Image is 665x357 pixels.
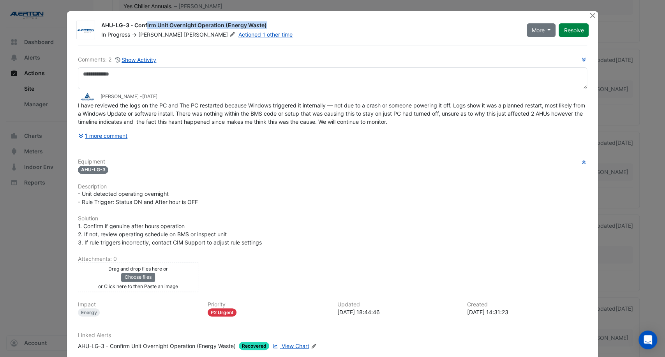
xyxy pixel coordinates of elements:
span: -> [132,31,137,38]
h6: Description [78,183,587,190]
h6: Attachments: 0 [78,256,587,262]
span: [PERSON_NAME] [138,31,182,38]
h6: Impact [78,301,198,308]
button: 1 more comment [78,129,128,142]
span: In Progress [101,31,130,38]
h6: Linked Alerts [78,332,587,339]
a: View Chart [271,342,309,350]
span: View Chart [282,343,309,349]
div: AHU-LG-3 - Confirm Unit Overnight Operation (Energy Waste) [78,342,236,350]
small: Drag and drop files here or [108,266,168,272]
img: Alerton [77,26,95,34]
span: 2025-08-11 18:44:46 [142,93,157,99]
span: 1. Confirm if genuine after hours operation 2. If not, review operating schedule on BMS or inspec... [78,223,262,246]
h6: Equipment [78,158,587,165]
fa-icon: Edit Linked Alerts [311,343,317,349]
button: Choose files [121,273,155,281]
button: Close [588,11,596,19]
div: Energy [78,308,100,317]
small: [PERSON_NAME] - [101,93,157,100]
a: Actioned 1 other time [238,31,293,38]
h6: Updated [337,301,458,308]
span: More [532,26,545,34]
h6: Priority [208,301,328,308]
span: Recovered [239,342,270,350]
img: Leading Edge Automation [78,93,97,101]
span: I have reviewed the logs on the PC and The PC restarted because Windows triggered it internally —... [78,102,587,125]
span: AHU-LG-3 [78,166,109,174]
button: More [527,23,556,37]
div: [DATE] 14:31:23 [467,308,587,316]
button: Resolve [559,23,589,37]
button: Show Activity [115,55,157,64]
span: [PERSON_NAME] [184,31,237,39]
div: Comments: 2 [78,55,157,64]
h6: Created [467,301,587,308]
h6: Solution [78,215,587,222]
div: Open Intercom Messenger [639,331,657,349]
small: or Click here to then Paste an image [98,283,178,289]
div: P2 Urgent [208,308,237,317]
span: - Unit detected operating overnight - Rule Trigger: Status ON and After hour is OFF [78,190,198,205]
div: AHU-LG-3 - Confirm Unit Overnight Operation (Energy Waste) [101,21,517,31]
div: [DATE] 18:44:46 [337,308,458,316]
